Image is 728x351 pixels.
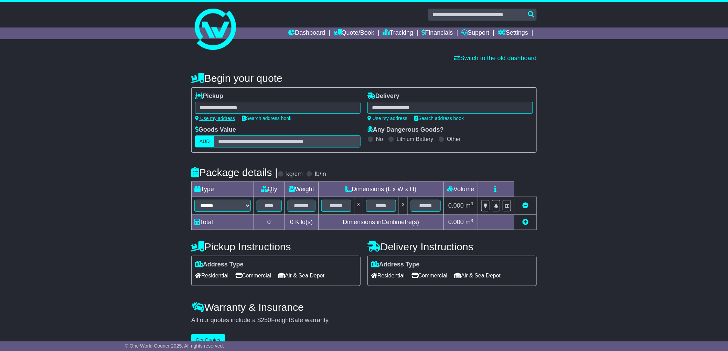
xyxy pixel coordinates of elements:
span: © One World Courier 2025. All rights reserved. [125,343,224,349]
a: Financials [422,28,453,39]
label: Delivery [367,92,399,100]
td: Qty [254,182,285,197]
a: Settings [498,28,528,39]
span: Air & Sea Depot [278,270,325,281]
span: Commercial [235,270,271,281]
a: Use my address [367,116,407,121]
span: Residential [195,270,228,281]
span: 250 [261,317,271,323]
sup: 3 [471,201,473,206]
td: Weight [285,182,318,197]
label: Address Type [371,261,420,268]
h4: Pickup Instructions [191,241,361,252]
h4: Package details | [191,167,278,178]
td: Dimensions in Centimetre(s) [318,215,443,230]
a: Search address book [414,116,464,121]
label: kg/cm [286,171,303,178]
td: 0 [254,215,285,230]
td: Type [192,182,254,197]
div: All our quotes include a $ FreightSafe warranty. [191,317,537,324]
a: Tracking [383,28,413,39]
a: Support [462,28,490,39]
td: Kilo(s) [285,215,318,230]
sup: 3 [471,218,473,223]
span: 0.000 [448,219,464,226]
span: Air & Sea Depot [454,270,501,281]
label: Other [447,136,461,142]
label: Address Type [195,261,244,268]
label: Goods Value [195,126,236,134]
label: AUD [195,135,214,147]
h4: Begin your quote [191,73,537,84]
td: Total [192,215,254,230]
span: 0.000 [448,202,464,209]
h4: Warranty & Insurance [191,301,537,313]
label: Pickup [195,92,223,100]
a: Search address book [242,116,291,121]
a: Dashboard [288,28,325,39]
a: Quote/Book [334,28,374,39]
span: m [465,219,473,226]
td: x [399,197,408,215]
a: Add new item [522,219,528,226]
label: Lithium Battery [397,136,433,142]
a: Use my address [195,116,235,121]
button: Get Quotes [191,334,225,346]
span: 0 [290,219,293,226]
td: Dimensions (L x W x H) [318,182,443,197]
td: Volume [443,182,478,197]
label: Any Dangerous Goods? [367,126,444,134]
td: x [354,197,363,215]
label: No [376,136,383,142]
a: Switch to the old dashboard [454,55,537,62]
span: m [465,202,473,209]
a: Remove this item [522,202,528,209]
span: Residential [371,270,405,281]
h4: Delivery Instructions [367,241,537,252]
span: Commercial [411,270,447,281]
label: lb/in [315,171,326,178]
